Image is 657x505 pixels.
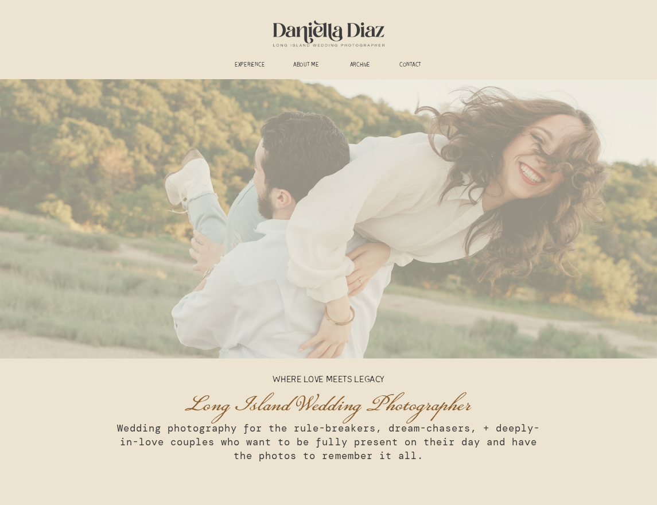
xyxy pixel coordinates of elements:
[286,62,326,70] a: ABOUT ME
[246,375,410,387] p: Where Love Meets Legacy
[108,422,549,464] h3: Wedding photography for the rule-breakers, dream-chasers, + deeply-in-love couples who want to be...
[343,62,377,70] a: ARCHIVE
[230,62,270,70] a: experience
[393,62,427,70] a: CONTACT
[118,390,539,415] h1: Long Island Wedding Photographer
